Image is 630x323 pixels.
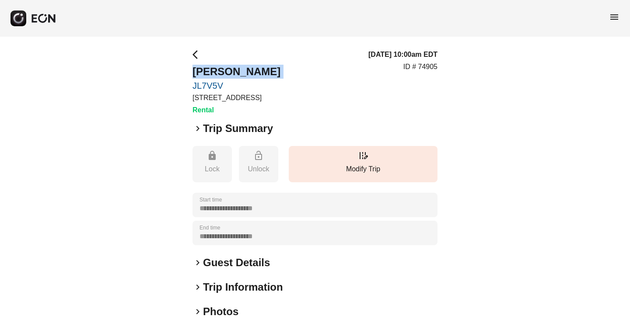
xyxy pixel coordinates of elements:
h2: Trip Summary [203,122,273,135]
span: edit_road [358,150,368,161]
p: [STREET_ADDRESS] [192,93,280,103]
h2: Photos [203,305,238,319]
span: keyboard_arrow_right [192,306,203,317]
span: keyboard_arrow_right [192,282,203,292]
h2: Trip Information [203,280,283,294]
p: ID # 74905 [403,62,437,72]
span: keyboard_arrow_right [192,257,203,268]
h2: [PERSON_NAME] [192,65,280,79]
span: menu [609,12,619,22]
a: JL7V5V [192,80,280,91]
h3: Rental [192,105,280,115]
span: arrow_back_ios [192,49,203,60]
span: keyboard_arrow_right [192,123,203,134]
p: Modify Trip [293,164,433,174]
button: Modify Trip [289,146,437,182]
h3: [DATE] 10:00am EDT [368,49,437,60]
h2: Guest Details [203,256,270,270]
